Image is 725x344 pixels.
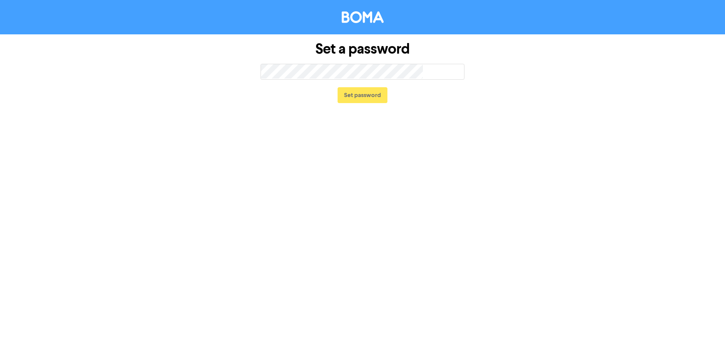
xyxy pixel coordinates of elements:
[403,63,464,80] span: too short
[342,11,384,23] img: BOMA Logo
[261,40,464,58] h1: Set a password
[338,87,387,103] button: Set password
[687,308,725,344] iframe: Chat Widget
